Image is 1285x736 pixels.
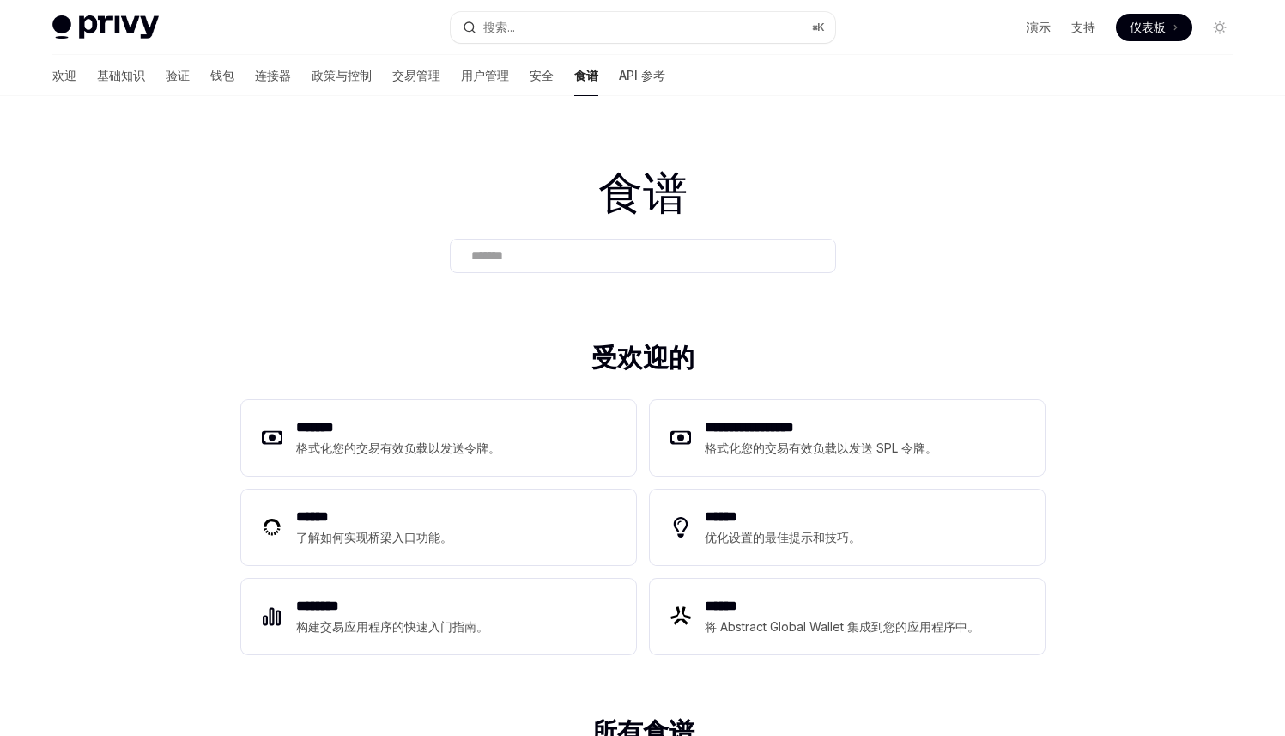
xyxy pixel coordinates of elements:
button: 搜索...⌘K [451,12,835,43]
a: 基础知识 [97,55,145,96]
font: 优化设置的最佳提示和技巧。 [705,530,861,544]
a: 演示 [1027,19,1051,36]
a: 交易管理 [392,55,440,96]
font: 构建交易应用程序的快速入门指南。 [296,619,488,634]
a: 用户管理 [461,55,509,96]
font: 交易管理 [392,68,440,82]
font: 连接器 [255,68,291,82]
font: 欢迎 [52,68,76,82]
a: **** *将 Abstract Global Wallet 集成到您的应用程序中。 [650,579,1045,654]
font: 格式化您的交易有效负载以发送令牌。 [296,441,500,455]
font: 演示 [1027,20,1051,34]
a: 安全 [530,55,554,96]
font: API 参考 [619,68,665,82]
font: 食谱 [598,166,688,220]
font: 支持 [1071,20,1095,34]
font: 用户管理 [461,68,509,82]
a: 钱包 [210,55,234,96]
font: 格式化您的交易有效负载以发送 SPL 令牌。 [705,441,937,455]
img: 灯光标志 [52,15,159,40]
a: 政策与控制 [312,55,372,96]
font: 钱包 [210,68,234,82]
a: 欢迎 [52,55,76,96]
a: API 参考 [619,55,665,96]
font: 验证 [166,68,190,82]
font: 政策与控制 [312,68,372,82]
font: K [817,21,825,33]
font: 食谱 [574,68,598,82]
font: 仪表板 [1130,20,1166,34]
a: 食谱 [574,55,598,96]
font: 将 Abstract Global Wallet 集成到您的应用程序中。 [705,619,979,634]
a: 验证 [166,55,190,96]
font: 基础知识 [97,68,145,82]
a: 支持 [1071,19,1095,36]
font: 受欢迎的 [591,342,694,373]
button: 切换暗模式 [1206,14,1233,41]
a: 连接器 [255,55,291,96]
a: 仪表板 [1116,14,1192,41]
font: 了解如何实现桥梁入口功能。 [296,530,452,544]
font: 搜索... [483,20,515,34]
font: 安全 [530,68,554,82]
font: ⌘ [812,21,817,33]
